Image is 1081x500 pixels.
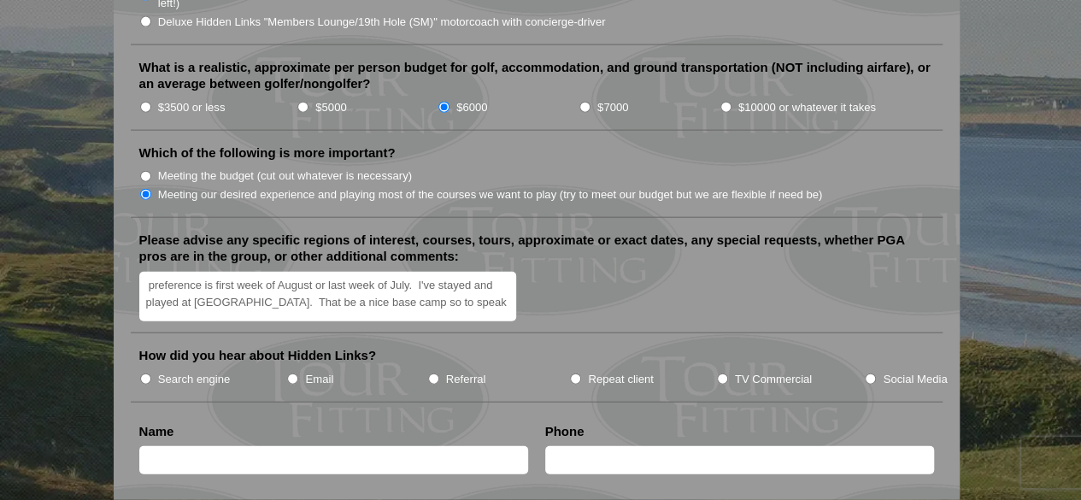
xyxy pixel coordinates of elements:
[158,14,606,31] label: Deluxe Hidden Links "Members Lounge/19th Hole (SM)" motorcoach with concierge-driver
[315,99,346,116] label: $5000
[139,144,396,162] label: Which of the following is more important?
[446,371,486,388] label: Referral
[738,99,876,116] label: $10000 or whatever it takes
[735,371,812,388] label: TV Commercial
[588,371,654,388] label: Repeat client
[139,232,934,265] label: Please advise any specific regions of interest, courses, tours, approximate or exact dates, any s...
[139,347,377,364] label: How did you hear about Hidden Links?
[545,423,585,440] label: Phone
[305,371,333,388] label: Email
[158,186,823,203] label: Meeting our desired experience and playing most of the courses we want to play (try to meet our b...
[456,99,487,116] label: $6000
[139,423,174,440] label: Name
[158,168,412,185] label: Meeting the budget (cut out whatever is necessary)
[597,99,628,116] label: $7000
[158,371,231,388] label: Search engine
[158,99,226,116] label: $3500 or less
[883,371,947,388] label: Social Media
[139,59,934,92] label: What is a realistic, approximate per person budget for golf, accommodation, and ground transporta...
